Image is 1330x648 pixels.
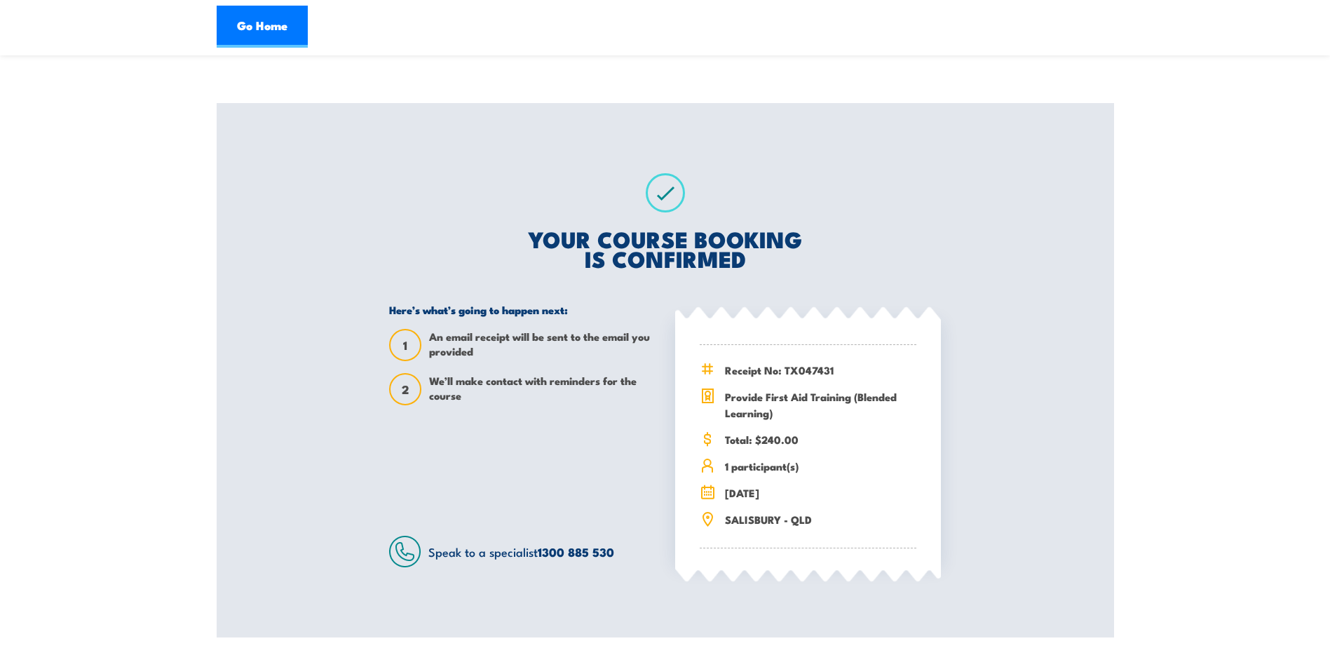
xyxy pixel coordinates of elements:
span: We’ll make contact with reminders for the course [429,373,655,405]
h5: Here’s what’s going to happen next: [389,303,655,316]
span: Provide First Aid Training (Blended Learning) [725,389,916,421]
span: SALISBURY - QLD [725,511,916,527]
a: Go Home [217,6,308,48]
span: 2 [391,382,420,397]
h2: YOUR COURSE BOOKING IS CONFIRMED [389,229,941,268]
span: 1 participant(s) [725,458,916,474]
span: Speak to a specialist [428,543,614,560]
span: 1 [391,338,420,353]
span: Total: $240.00 [725,431,916,447]
a: 1300 885 530 [538,543,614,561]
span: Receipt No: TX047431 [725,362,916,378]
span: [DATE] [725,485,916,501]
span: An email receipt will be sent to the email you provided [429,329,655,361]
